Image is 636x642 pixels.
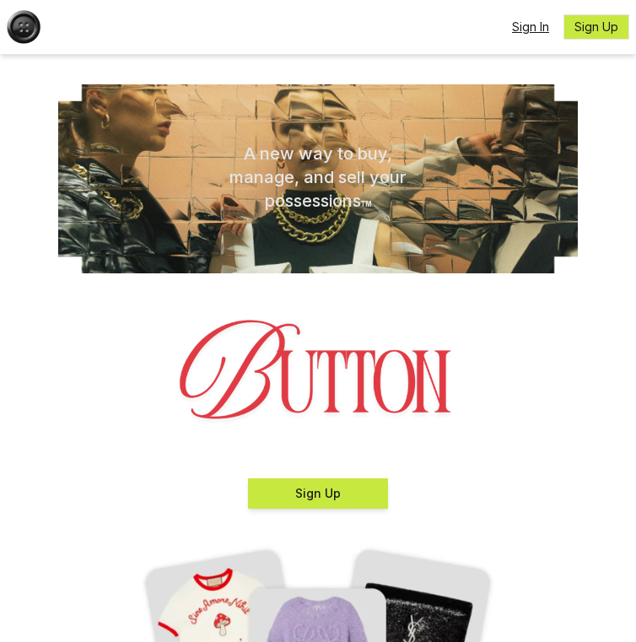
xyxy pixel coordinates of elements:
[58,293,578,459] img: Button Logo
[563,14,629,40] button: Sign Up
[248,478,388,509] button: Sign Up
[361,200,372,208] span: TM
[210,142,426,216] h2: A new way to buy, manage, and sell your possessions
[501,14,560,40] button: Sign In
[7,10,40,44] img: Button Logo
[248,484,388,501] a: Sign Up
